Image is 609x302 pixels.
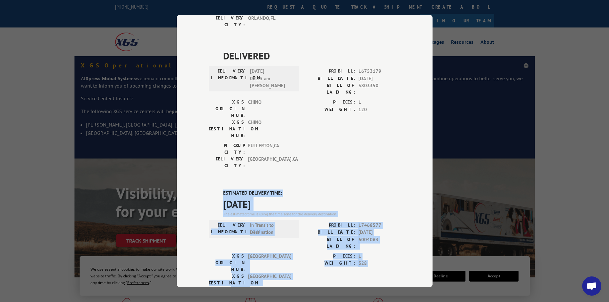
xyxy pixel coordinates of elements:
[358,253,401,260] span: 1
[248,99,291,119] span: CHINO
[305,68,355,75] label: PROBILL:
[250,68,293,89] span: [DATE] 08:25 am [PERSON_NAME]
[358,229,401,236] span: [DATE]
[209,119,245,139] label: XGS DESTINATION HUB:
[305,229,355,236] label: BILL DATE:
[582,276,601,296] a: Open chat
[248,273,291,293] span: [GEOGRAPHIC_DATA]
[248,156,291,169] span: [GEOGRAPHIC_DATA] , CA
[358,260,401,267] span: 328
[209,156,245,169] label: DELIVERY CITY:
[305,82,355,96] label: BILL OF LADING:
[358,236,401,250] span: 6004063
[358,68,401,75] span: 16753179
[305,260,355,267] label: WEIGHT:
[223,49,401,63] span: DELIVERED
[305,236,355,250] label: BILL OF LADING:
[305,99,355,106] label: PIECES:
[209,15,245,28] label: DELIVERY CITY:
[211,222,247,236] label: DELIVERY INFORMATION:
[209,253,245,273] label: XGS ORIGIN HUB:
[211,68,247,89] label: DELIVERY INFORMATION:
[358,75,401,82] span: [DATE]
[223,197,401,211] span: [DATE]
[248,253,291,273] span: [GEOGRAPHIC_DATA]
[305,106,355,113] label: WEIGHT:
[358,106,401,113] span: 120
[209,273,245,293] label: XGS DESTINATION HUB:
[209,99,245,119] label: XGS ORIGIN HUB:
[248,15,291,28] span: ORLANDO , FL
[358,99,401,106] span: 1
[250,222,293,236] span: In Transit to Destination
[223,211,401,217] div: The estimated time is using the time zone for the delivery destination.
[305,75,355,82] label: BILL DATE:
[358,222,401,229] span: 17468577
[358,82,401,96] span: 5803350
[305,222,355,229] label: PROBILL:
[248,119,291,139] span: CHINO
[223,190,401,197] label: ESTIMATED DELIVERY TIME:
[248,142,291,156] span: FULLERTON , CA
[209,142,245,156] label: PICKUP CITY:
[305,253,355,260] label: PIECES:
